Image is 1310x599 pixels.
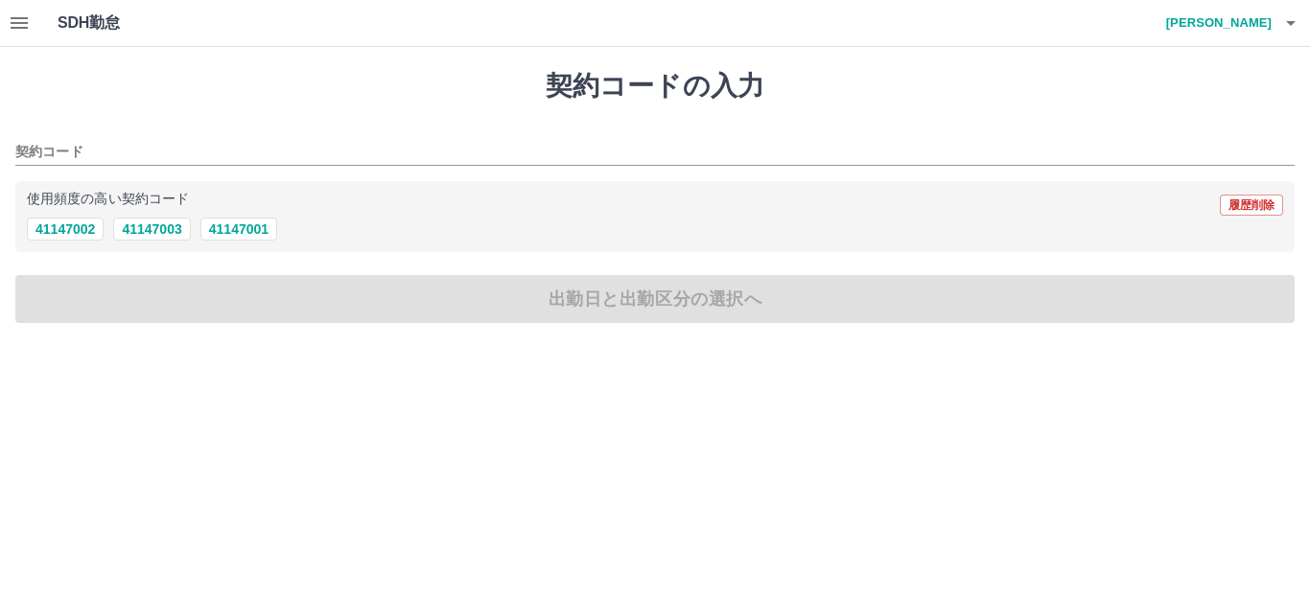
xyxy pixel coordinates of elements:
[27,193,189,206] p: 使用頻度の高い契約コード
[27,218,104,241] button: 41147002
[15,70,1295,103] h1: 契約コードの入力
[200,218,277,241] button: 41147001
[1220,195,1283,216] button: 履歴削除
[113,218,190,241] button: 41147003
